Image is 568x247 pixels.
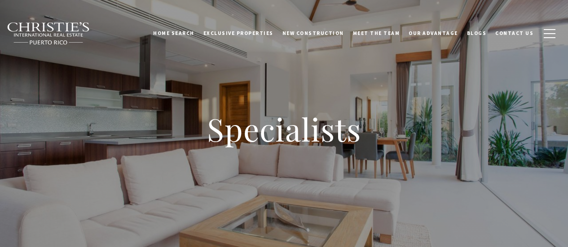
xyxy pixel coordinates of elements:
a: Home Search [149,22,199,44]
span: Exclusive Properties [203,30,273,36]
img: Christie's International Real Estate black text logo [7,22,90,45]
a: Blogs [462,22,491,44]
span: Our Advantage [409,30,458,36]
a: Our Advantage [404,22,462,44]
a: New Construction [278,22,348,44]
h1: Specialists [105,109,464,149]
a: Meet the Team [348,22,405,44]
span: New Construction [282,30,344,36]
a: Exclusive Properties [199,22,278,44]
span: Blogs [467,30,487,36]
span: Contact Us [495,30,533,36]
